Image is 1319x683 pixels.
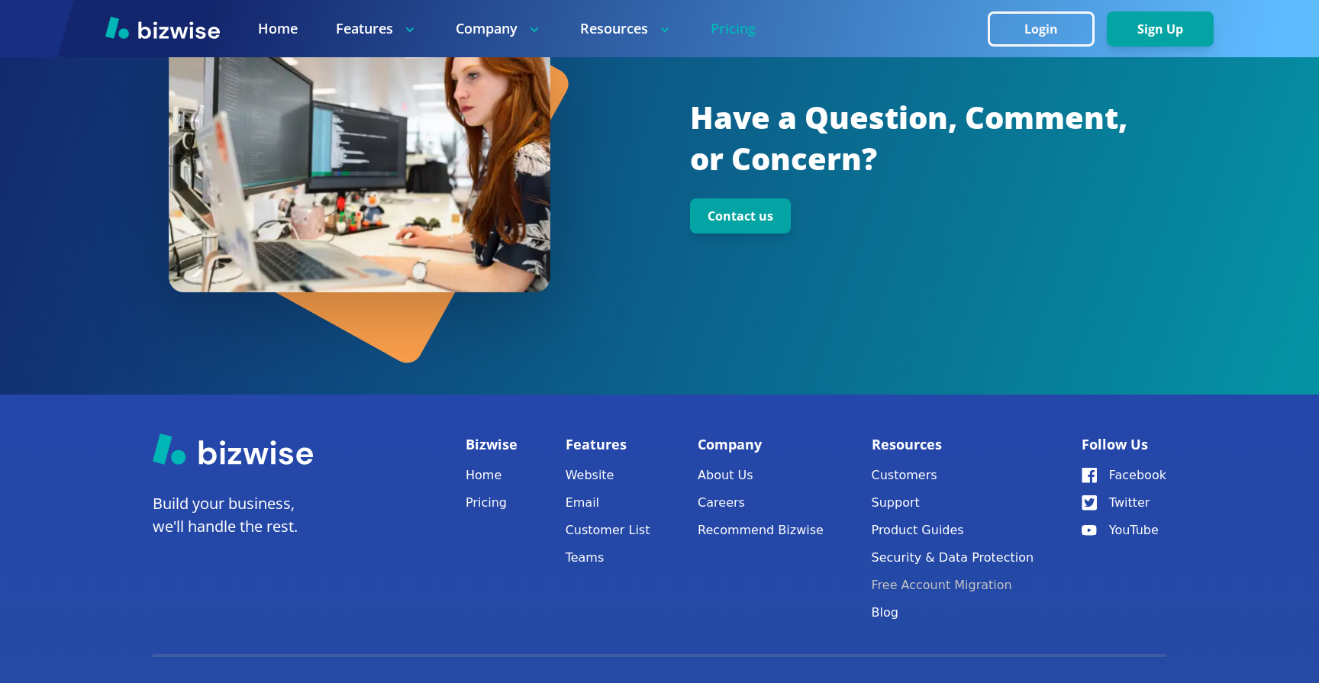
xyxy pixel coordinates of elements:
a: Customers [872,465,1034,486]
a: YouTube [1082,520,1166,541]
button: Contact us [690,198,791,234]
img: Bizwise Logo [153,433,313,465]
a: Customer List [566,520,650,541]
a: Product Guides [872,520,1034,541]
a: Teams [566,547,650,569]
a: Home [258,19,298,38]
a: Pricing [466,492,518,514]
img: Bizwise Logo [105,16,220,39]
p: Company [456,19,542,38]
button: Sign Up [1107,11,1214,47]
p: Company [698,433,824,456]
p: Resources [580,19,672,38]
a: Free Account Migration [872,575,1034,596]
p: Features [566,433,650,456]
a: Website [566,465,650,486]
p: Build your business, we'll handle the rest. [153,492,313,538]
a: Contact us [690,209,791,224]
button: Support [872,492,1034,514]
a: About Us [698,465,824,486]
p: Features [336,19,418,38]
a: Blog [872,602,1034,623]
p: Bizwise [466,433,518,456]
a: Facebook [1082,465,1166,486]
img: Twitter Icon [1082,495,1097,511]
a: Email [566,492,650,514]
a: Login [988,22,1107,37]
a: Sign Up [1107,22,1214,37]
a: Careers [698,492,824,514]
img: Facebook Icon [1082,468,1097,483]
h2: Have a Question, Comment, or Concern? [690,97,1133,180]
img: Programmer woman at computer [169,38,550,292]
a: Home [466,465,518,486]
p: Resources [872,433,1034,456]
p: Follow Us [1082,433,1166,456]
a: Twitter [1082,492,1166,514]
img: YouTube Icon [1082,525,1097,536]
a: Recommend Bizwise [698,520,824,541]
button: Login [988,11,1095,47]
a: Security & Data Protection [872,547,1034,569]
a: Pricing [711,19,756,38]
